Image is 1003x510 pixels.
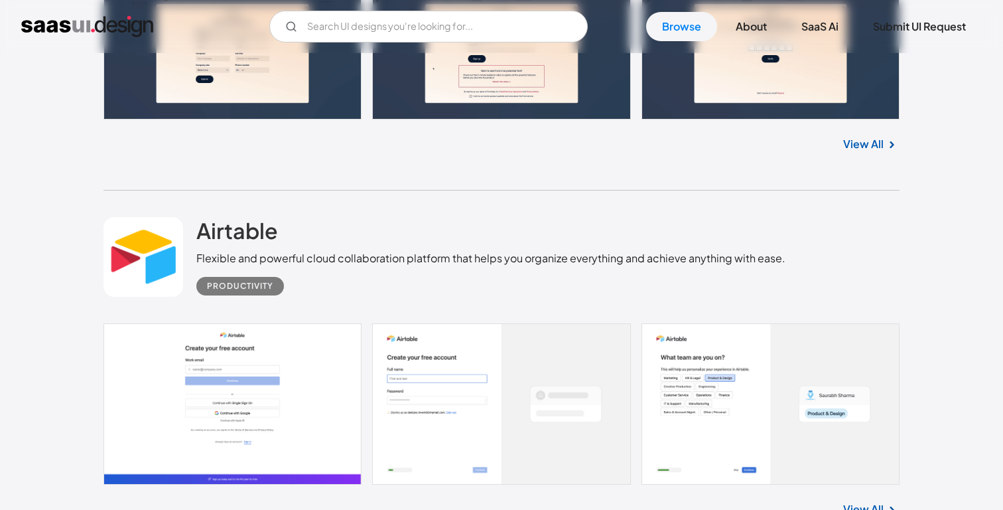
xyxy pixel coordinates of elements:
[785,12,854,41] a: SaaS Ai
[646,12,717,41] a: Browse
[269,11,588,42] form: Email Form
[207,278,273,294] div: Productivity
[269,11,588,42] input: Search UI designs you're looking for...
[857,12,982,41] a: Submit UI Request
[196,217,278,250] a: Airtable
[196,250,785,266] div: Flexible and powerful cloud collaboration platform that helps you organize everything and achieve...
[843,136,884,152] a: View All
[720,12,783,41] a: About
[21,16,153,37] a: home
[196,217,278,244] h2: Airtable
